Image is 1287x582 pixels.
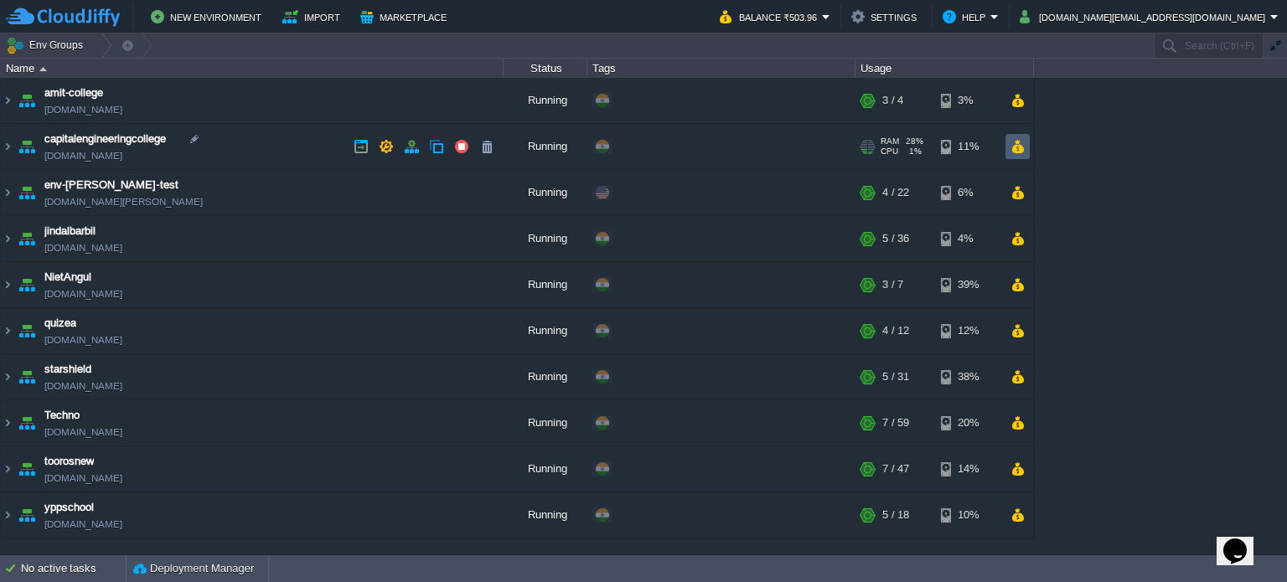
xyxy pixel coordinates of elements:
[15,354,39,399] img: AMDAwAAAACH5BAEAAAAALAAAAAABAAEAAAICRAEAOw==
[504,262,587,307] div: Running
[941,170,995,215] div: 6%
[15,308,39,353] img: AMDAwAAAACH5BAEAAAAALAAAAAABAAEAAAICRAEAOw==
[44,239,122,256] a: [DOMAIN_NAME]
[44,101,122,118] a: [DOMAIN_NAME]
[15,492,39,538] img: AMDAwAAAACH5BAEAAAAALAAAAAABAAEAAAICRAEAOw==
[15,262,39,307] img: AMDAwAAAACH5BAEAAAAALAAAAAABAAEAAAICRAEAOw==
[44,131,166,147] a: capitalengineeringcollege
[44,499,94,516] a: yppschool
[881,147,898,157] span: CPU
[941,492,995,538] div: 10%
[882,446,909,492] div: 7 / 47
[282,7,345,27] button: Import
[1,492,14,538] img: AMDAwAAAACH5BAEAAAAALAAAAAABAAEAAAICRAEAOw==
[943,7,990,27] button: Help
[906,136,923,147] span: 28%
[1,216,14,261] img: AMDAwAAAACH5BAEAAAAALAAAAAABAAEAAAICRAEAOw==
[504,446,587,492] div: Running
[1,124,14,169] img: AMDAwAAAACH5BAEAAAAALAAAAAABAAEAAAICRAEAOw==
[15,124,39,169] img: AMDAwAAAACH5BAEAAAAALAAAAAABAAEAAAICRAEAOw==
[504,216,587,261] div: Running
[882,78,903,123] div: 3 / 4
[1,308,14,353] img: AMDAwAAAACH5BAEAAAAALAAAAAABAAEAAAICRAEAOw==
[504,400,587,446] div: Running
[44,453,94,470] a: toorosnew
[1020,7,1270,27] button: [DOMAIN_NAME][EMAIL_ADDRESS][DOMAIN_NAME]
[44,516,122,533] a: [DOMAIN_NAME]
[44,315,76,332] a: quizea
[44,424,122,440] a: [DOMAIN_NAME]
[44,407,80,424] a: Techno
[941,78,995,123] div: 3%
[720,7,822,27] button: Balance ₹503.96
[941,124,995,169] div: 11%
[882,400,909,446] div: 7 / 59
[1,78,14,123] img: AMDAwAAAACH5BAEAAAAALAAAAAABAAEAAAICRAEAOw==
[44,223,96,239] a: jindalbarbil
[588,59,855,78] div: Tags
[44,378,122,394] a: [DOMAIN_NAME]
[941,354,995,399] div: 38%
[882,170,909,215] div: 4 / 22
[1,262,14,307] img: AMDAwAAAACH5BAEAAAAALAAAAAABAAEAAAICRAEAOw==
[15,170,39,215] img: AMDAwAAAACH5BAEAAAAALAAAAAABAAEAAAICRAEAOw==
[941,216,995,261] div: 4%
[856,59,1033,78] div: Usage
[15,216,39,261] img: AMDAwAAAACH5BAEAAAAALAAAAAABAAEAAAICRAEAOw==
[15,446,39,492] img: AMDAwAAAACH5BAEAAAAALAAAAAABAAEAAAICRAEAOw==
[151,7,266,27] button: New Environment
[44,177,178,193] a: env-[PERSON_NAME]-test
[15,400,39,446] img: AMDAwAAAACH5BAEAAAAALAAAAAABAAEAAAICRAEAOw==
[504,59,587,78] div: Status
[44,470,122,487] a: [DOMAIN_NAME]
[1,170,14,215] img: AMDAwAAAACH5BAEAAAAALAAAAAABAAEAAAICRAEAOw==
[941,446,995,492] div: 14%
[882,492,909,538] div: 5 / 18
[941,400,995,446] div: 20%
[882,308,909,353] div: 4 / 12
[44,85,103,101] a: amit-college
[15,78,39,123] img: AMDAwAAAACH5BAEAAAAALAAAAAABAAEAAAICRAEAOw==
[882,216,909,261] div: 5 / 36
[941,262,995,307] div: 39%
[504,492,587,538] div: Running
[504,354,587,399] div: Running
[44,193,203,210] a: [DOMAIN_NAME][PERSON_NAME]
[905,147,922,157] span: 1%
[851,7,922,27] button: Settings
[39,67,47,71] img: AMDAwAAAACH5BAEAAAAALAAAAAABAAEAAAICRAEAOw==
[360,7,452,27] button: Marketplace
[882,262,903,307] div: 3 / 7
[6,33,89,57] button: Env Groups
[504,308,587,353] div: Running
[133,560,254,577] button: Deployment Manager
[21,555,126,582] div: No active tasks
[1,400,14,446] img: AMDAwAAAACH5BAEAAAAALAAAAAABAAEAAAICRAEAOw==
[1,354,14,399] img: AMDAwAAAACH5BAEAAAAALAAAAAABAAEAAAICRAEAOw==
[504,170,587,215] div: Running
[504,124,587,169] div: Running
[504,78,587,123] div: Running
[44,361,91,378] a: starshield
[44,269,91,286] a: NietAngul
[1,446,14,492] img: AMDAwAAAACH5BAEAAAAALAAAAAABAAEAAAICRAEAOw==
[44,286,122,302] a: [DOMAIN_NAME]
[2,59,503,78] div: Name
[44,147,122,164] a: [DOMAIN_NAME]
[881,136,899,147] span: RAM
[941,308,995,353] div: 12%
[6,7,120,28] img: CloudJiffy
[44,332,122,348] a: [DOMAIN_NAME]
[882,354,909,399] div: 5 / 31
[1217,515,1270,565] iframe: chat widget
